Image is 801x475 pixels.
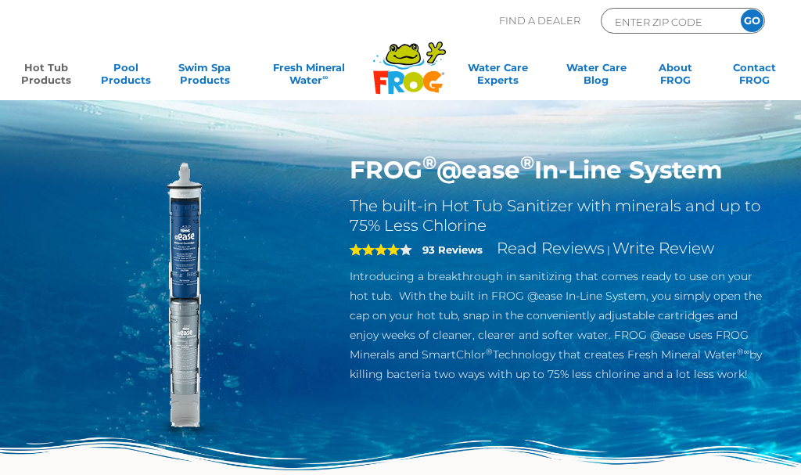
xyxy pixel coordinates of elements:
[95,61,156,92] a: PoolProducts
[422,243,483,256] strong: 93 Reviews
[486,347,493,357] sup: ®
[422,151,436,174] sup: ®
[737,347,750,357] sup: ®∞
[497,239,605,257] a: Read Reviews
[253,61,365,92] a: Fresh MineralWater∞
[350,196,765,236] h2: The built-in Hot Tub Sanitizer with minerals and up to 75% Less Chlorine
[350,243,400,256] span: 4
[16,61,77,92] a: Hot TubProducts
[174,61,235,92] a: Swim SpaProducts
[607,243,610,256] span: |
[520,151,534,174] sup: ®
[350,155,765,185] h1: FROG @ease In-Line System
[741,9,763,32] input: GO
[612,239,714,257] a: Write Review
[36,155,326,445] img: inline-system.png
[499,8,580,34] p: Find A Dealer
[645,61,706,92] a: AboutFROG
[448,61,548,92] a: Water CareExperts
[613,13,719,31] input: Zip Code Form
[724,61,785,92] a: ContactFROG
[566,61,627,92] a: Water CareBlog
[322,73,328,81] sup: ∞
[350,267,765,384] p: Introducing a breakthrough in sanitizing that comes ready to use on your hot tub. With the built ...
